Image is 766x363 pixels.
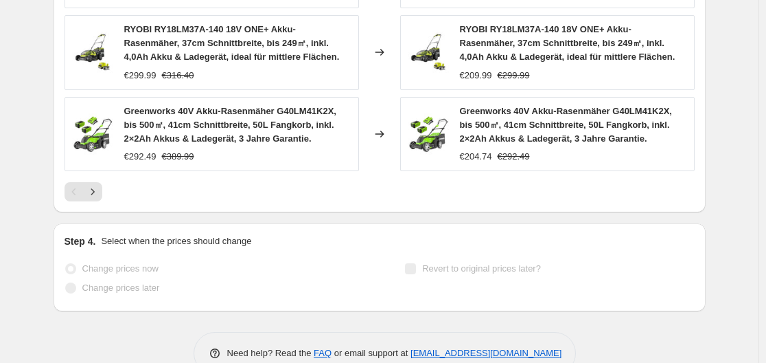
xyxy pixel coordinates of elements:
[460,69,492,82] div: €209.99
[410,348,561,358] a: [EMAIL_ADDRESS][DOMAIN_NAME]
[408,113,449,155] img: 71Uio5nV11L_80x.jpg
[162,69,194,82] strike: €316.40
[314,348,332,358] a: FAQ
[498,69,530,82] strike: €299.99
[460,106,673,144] span: Greenworks 40V Akku-Rasenmäher G40LM41K2X, bis 500㎡, 41cm Schnittbreite, 50L Fangkorb, inkl. 2×2A...
[72,113,113,155] img: 71Uio5nV11L_80x.jpg
[460,150,492,164] div: €204.74
[124,150,156,164] div: €292.49
[83,182,102,201] button: Next
[227,348,314,358] span: Need help? Read the
[460,24,675,62] span: RYOBI RY18LM37A-140 18V ONE+ Akku-Rasenmäher, 37cm Schnittbreite, bis 249㎡, inkl. 4,0Ah Akku & La...
[82,263,159,274] span: Change prices now
[408,32,449,73] img: 71zaNP-ZEHL_80x.jpg
[124,69,156,82] div: €299.99
[332,348,410,358] span: or email support at
[65,182,102,201] nav: Pagination
[82,283,160,293] span: Change prices later
[162,150,194,164] strike: €389.99
[72,32,113,73] img: 71zaNP-ZEHL_80x.jpg
[101,234,251,248] p: Select when the prices should change
[124,24,340,62] span: RYOBI RY18LM37A-140 18V ONE+ Akku-Rasenmäher, 37cm Schnittbreite, bis 249㎡, inkl. 4,0Ah Akku & La...
[65,234,96,248] h2: Step 4.
[498,150,530,164] strike: €292.49
[124,106,337,144] span: Greenworks 40V Akku-Rasenmäher G40LM41K2X, bis 500㎡, 41cm Schnittbreite, 50L Fangkorb, inkl. 2×2A...
[422,263,541,274] span: Revert to original prices later?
